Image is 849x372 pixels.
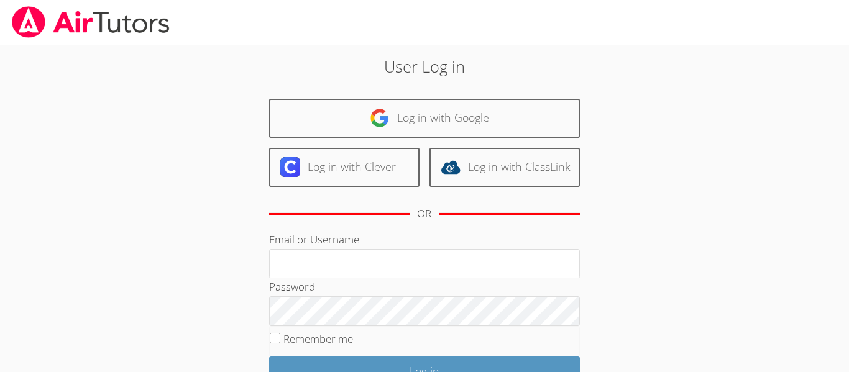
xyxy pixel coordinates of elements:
a: Log in with Google [269,99,580,138]
label: Remember me [283,332,353,346]
h2: User Log in [195,55,654,78]
label: Email or Username [269,232,359,247]
label: Password [269,279,315,294]
a: Log in with Clever [269,148,420,187]
a: Log in with ClassLink [429,148,580,187]
div: OR [417,205,431,223]
img: classlink-logo-d6bb404cc1216ec64c9a2012d9dc4662098be43eaf13dc465df04b49fa7ab582.svg [441,157,461,177]
img: google-logo-50288ca7cdecda66e5e0955fdab243c47b7ad437acaf1139b6f446037453330a.svg [370,108,390,128]
img: clever-logo-6eab21bc6e7a338710f1a6ff85c0baf02591cd810cc4098c63d3a4b26e2feb20.svg [280,157,300,177]
img: airtutors_banner-c4298cdbf04f3fff15de1276eac7730deb9818008684d7c2e4769d2f7ddbe033.png [11,6,171,38]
